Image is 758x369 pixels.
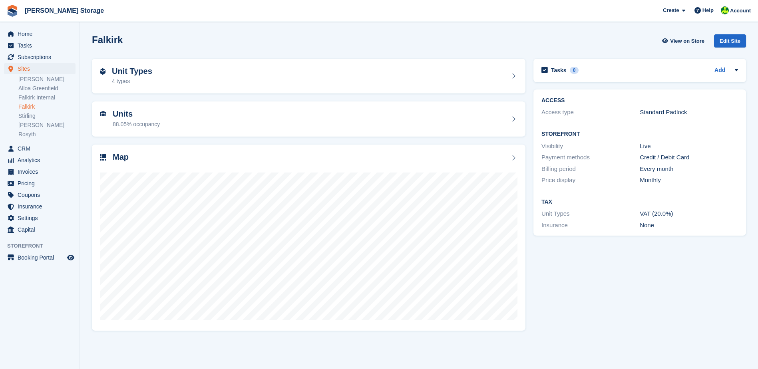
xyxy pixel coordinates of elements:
[541,131,738,137] h2: Storefront
[730,7,751,15] span: Account
[663,6,679,14] span: Create
[18,224,66,235] span: Capital
[541,176,640,185] div: Price display
[18,212,66,224] span: Settings
[92,34,123,45] h2: Falkirk
[18,189,66,200] span: Coupons
[92,101,525,137] a: Units 88.05% occupancy
[640,165,738,174] div: Every month
[4,155,76,166] a: menu
[640,153,738,162] div: Credit / Debit Card
[18,143,66,154] span: CRM
[541,221,640,230] div: Insurance
[22,4,107,17] a: [PERSON_NAME] Storage
[4,212,76,224] a: menu
[112,77,152,85] div: 4 types
[670,37,704,45] span: View on Store
[92,59,525,94] a: Unit Types 4 types
[100,68,105,75] img: unit-type-icn-2b2737a686de81e16bb02015468b77c625bbabd49415b5ef34ead5e3b44a266d.svg
[18,28,66,40] span: Home
[4,166,76,177] a: menu
[18,166,66,177] span: Invoices
[18,178,66,189] span: Pricing
[721,6,729,14] img: Claire Wilson
[92,145,525,331] a: Map
[18,63,66,74] span: Sites
[18,103,76,111] a: Falkirk
[113,120,160,129] div: 88.05% occupancy
[541,209,640,218] div: Unit Types
[4,189,76,200] a: menu
[18,40,66,51] span: Tasks
[640,176,738,185] div: Monthly
[541,97,738,104] h2: ACCESS
[7,242,80,250] span: Storefront
[714,34,746,51] a: Edit Site
[100,111,106,117] img: unit-icn-7be61d7bf1b0ce9d3e12c5938cc71ed9869f7b940bace4675aadf7bd6d80202e.svg
[18,121,76,129] a: [PERSON_NAME]
[4,224,76,235] a: menu
[18,131,76,138] a: Rosyth
[112,67,152,76] h2: Unit Types
[18,201,66,212] span: Insurance
[640,209,738,218] div: VAT (20.0%)
[640,142,738,151] div: Live
[18,112,76,120] a: Stirling
[113,109,160,119] h2: Units
[4,201,76,212] a: menu
[541,142,640,151] div: Visibility
[702,6,714,14] span: Help
[541,199,738,205] h2: Tax
[4,143,76,154] a: menu
[66,253,76,262] a: Preview store
[18,85,76,92] a: Alloa Greenfield
[714,66,725,75] a: Add
[640,108,738,117] div: Standard Padlock
[570,67,579,74] div: 0
[100,154,106,161] img: map-icn-33ee37083ee616e46c38cad1a60f524a97daa1e2b2c8c0bc3eb3415660979fc1.svg
[18,52,66,63] span: Subscriptions
[714,34,746,48] div: Edit Site
[18,155,66,166] span: Analytics
[18,252,66,263] span: Booking Portal
[640,221,738,230] div: None
[6,5,18,17] img: stora-icon-8386f47178a22dfd0bd8f6a31ec36ba5ce8667c1dd55bd0f319d3a0aa187defe.svg
[541,165,640,174] div: Billing period
[4,52,76,63] a: menu
[541,108,640,117] div: Access type
[541,153,640,162] div: Payment methods
[661,34,708,48] a: View on Store
[4,40,76,51] a: menu
[4,63,76,74] a: menu
[113,153,129,162] h2: Map
[4,178,76,189] a: menu
[4,252,76,263] a: menu
[551,67,567,74] h2: Tasks
[18,94,76,101] a: Falkirk Internal
[18,75,76,83] a: [PERSON_NAME]
[4,28,76,40] a: menu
